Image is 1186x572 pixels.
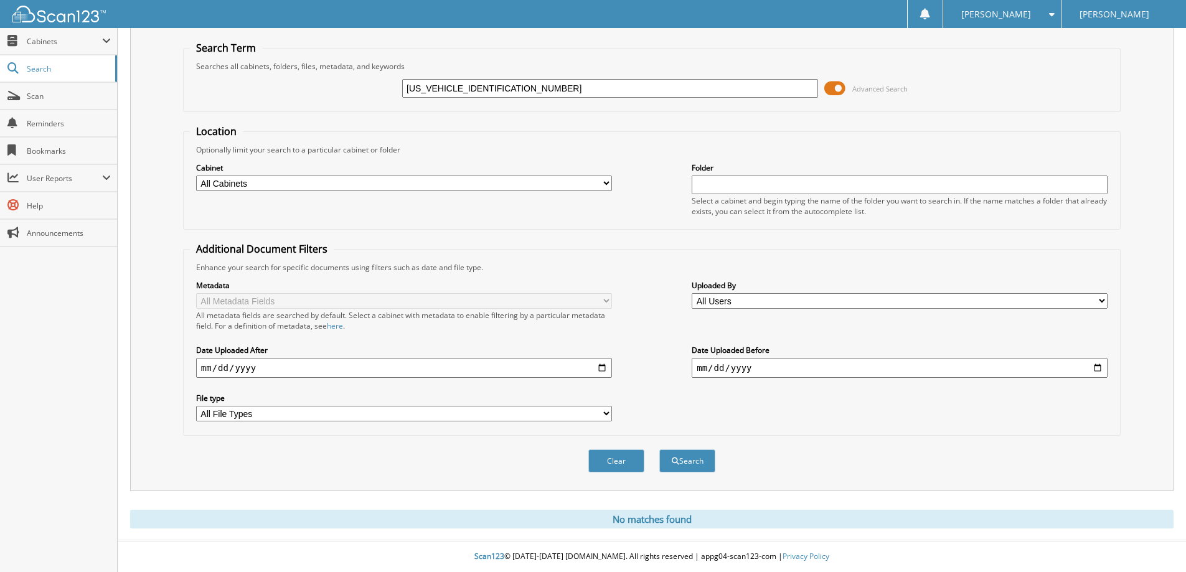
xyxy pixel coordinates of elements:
span: [PERSON_NAME] [1080,11,1149,18]
label: Cabinet [196,162,612,173]
a: Privacy Policy [783,551,829,561]
label: File type [196,393,612,403]
div: Select a cabinet and begin typing the name of the folder you want to search in. If the name match... [692,195,1108,217]
label: Date Uploaded Before [692,345,1108,355]
span: Bookmarks [27,146,111,156]
input: start [196,358,612,378]
div: No matches found [130,510,1174,528]
div: All metadata fields are searched by default. Select a cabinet with metadata to enable filtering b... [196,310,612,331]
span: Reminders [27,118,111,129]
label: Folder [692,162,1108,173]
label: Date Uploaded After [196,345,612,355]
a: here [327,321,343,331]
span: Cabinets [27,36,102,47]
div: Enhance your search for specific documents using filters such as date and file type. [190,262,1114,273]
span: User Reports [27,173,102,184]
div: Searches all cabinets, folders, files, metadata, and keywords [190,61,1114,72]
span: Search [27,63,109,74]
span: Help [27,200,111,211]
iframe: Chat Widget [1124,512,1186,572]
span: Announcements [27,228,111,238]
div: Optionally limit your search to a particular cabinet or folder [190,144,1114,155]
label: Uploaded By [692,280,1108,291]
span: [PERSON_NAME] [961,11,1031,18]
button: Clear [588,449,644,472]
span: Scan123 [474,551,504,561]
legend: Location [190,124,243,138]
span: Advanced Search [852,84,908,93]
button: Search [659,449,715,472]
img: scan123-logo-white.svg [12,6,106,22]
legend: Additional Document Filters [190,242,334,256]
input: end [692,358,1108,378]
legend: Search Term [190,41,262,55]
label: Metadata [196,280,612,291]
div: © [DATE]-[DATE] [DOMAIN_NAME]. All rights reserved | appg04-scan123-com | [118,542,1186,572]
span: Scan [27,91,111,101]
